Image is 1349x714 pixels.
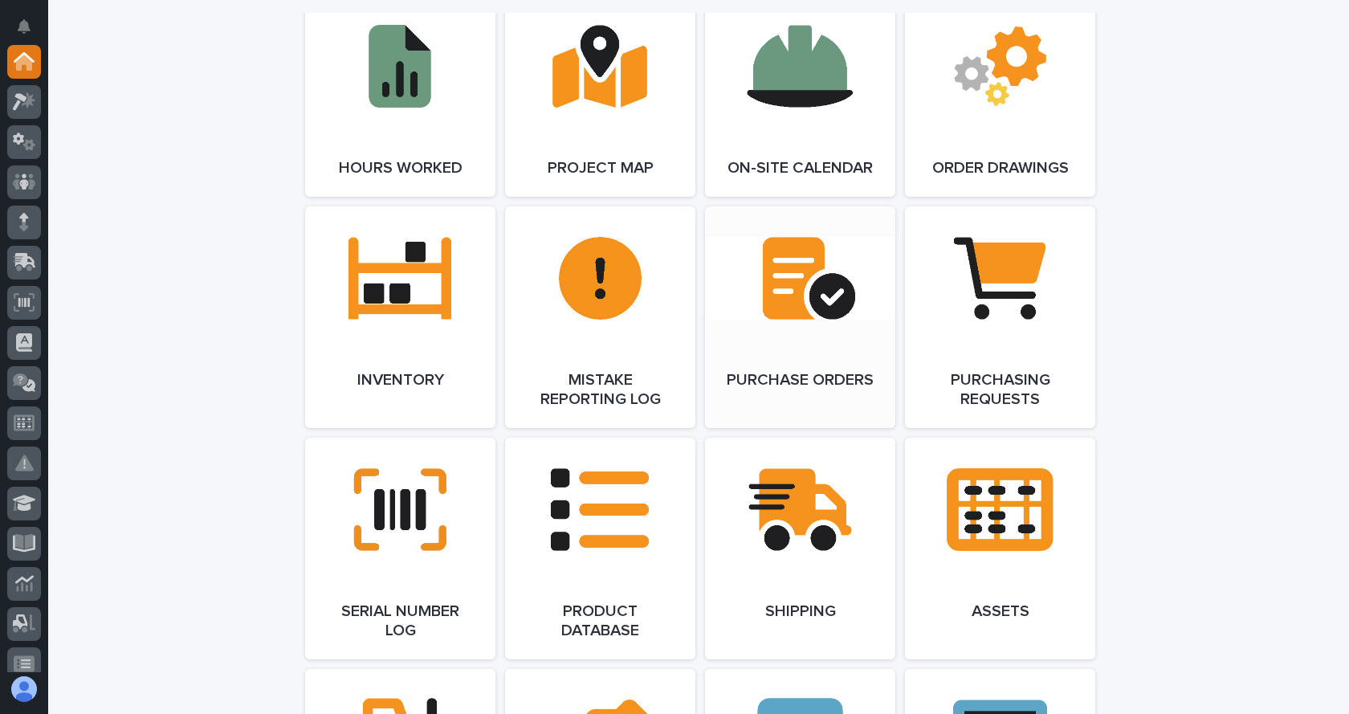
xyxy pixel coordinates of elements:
a: Product Database [505,438,695,659]
a: Mistake Reporting Log [505,206,695,428]
a: Purchasing Requests [905,206,1095,428]
a: Serial Number Log [305,438,495,659]
a: Purchase Orders [705,206,895,428]
div: Notifications [20,19,41,45]
a: Shipping [705,438,895,659]
a: Assets [905,438,1095,659]
a: Inventory [305,206,495,428]
button: users-avatar [7,672,41,706]
button: Notifications [7,10,41,43]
